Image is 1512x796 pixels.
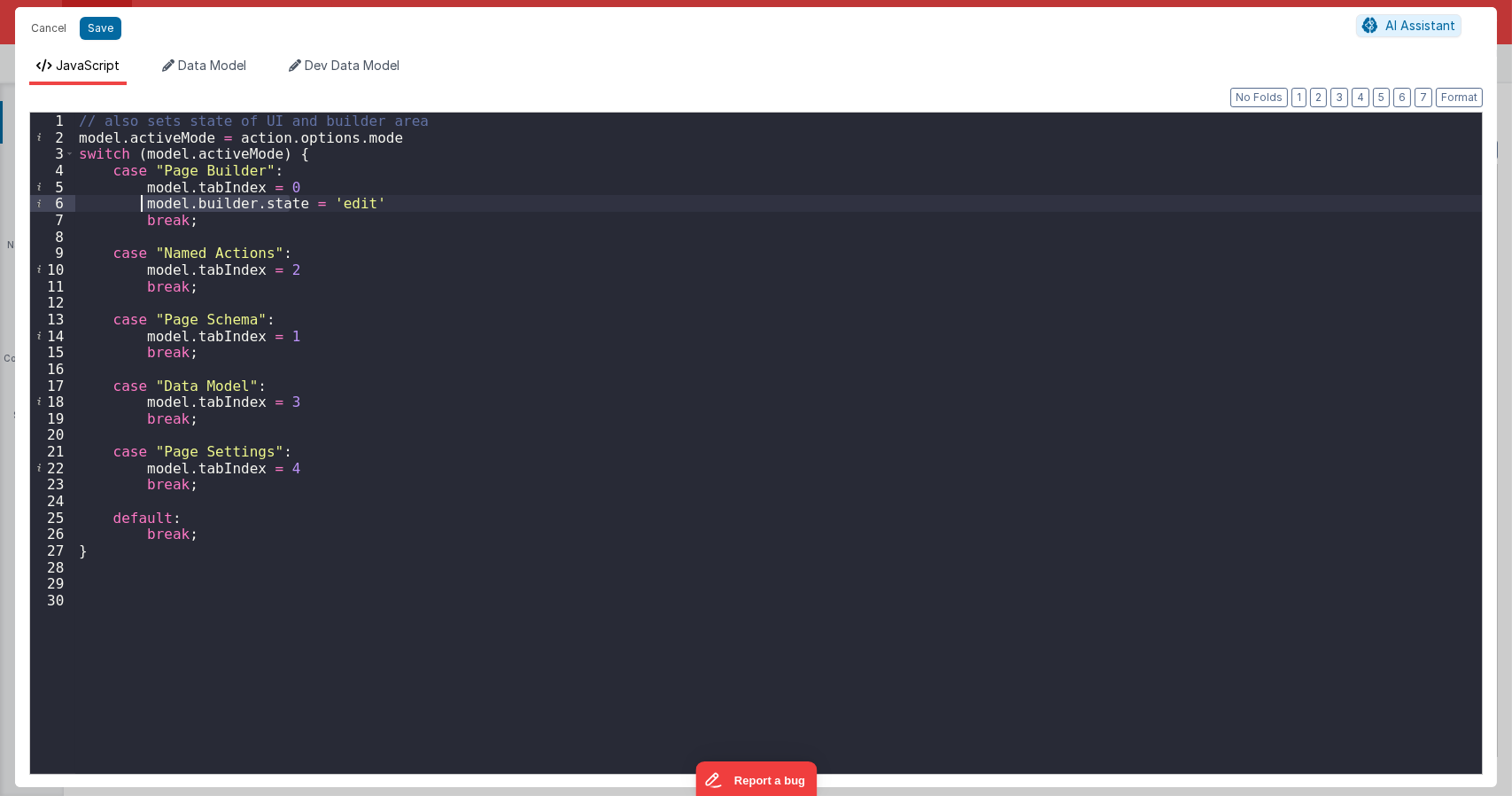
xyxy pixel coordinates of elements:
button: AI Assistant [1356,14,1462,37]
div: 3 [30,145,75,162]
button: 2 [1310,88,1327,107]
button: 6 [1393,88,1411,107]
div: 27 [30,542,75,559]
span: JavaScript [56,58,120,73]
div: 16 [30,361,75,378]
div: 9 [30,245,75,261]
div: 23 [30,476,75,493]
div: 2 [30,129,75,146]
div: 26 [30,526,75,542]
div: 18 [30,394,75,410]
div: 14 [30,328,75,345]
div: 20 [30,426,75,443]
div: 12 [30,294,75,311]
div: 29 [30,575,75,592]
div: 4 [30,162,75,179]
div: 17 [30,378,75,394]
div: 5 [30,179,75,196]
div: 1 [30,113,75,129]
button: No Folds [1230,88,1288,107]
div: 21 [30,443,75,460]
button: Format [1436,88,1483,107]
div: 25 [30,510,75,527]
div: 7 [30,212,75,229]
button: 4 [1352,88,1369,107]
div: 10 [30,261,75,278]
div: 11 [30,278,75,295]
span: Dev Data Model [305,58,399,73]
button: Cancel [22,16,75,41]
div: 13 [30,311,75,328]
div: 24 [30,493,75,510]
div: 6 [30,195,75,212]
div: 22 [30,460,75,477]
button: 3 [1330,88,1348,107]
div: 19 [30,410,75,427]
div: 15 [30,344,75,361]
div: 30 [30,592,75,609]
div: 8 [30,229,75,246]
button: 5 [1373,88,1390,107]
button: Save [80,17,121,40]
button: 1 [1291,88,1307,107]
div: 28 [30,559,75,576]
span: AI Assistant [1385,18,1455,33]
span: Data Model [178,58,246,73]
button: 7 [1415,88,1432,107]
